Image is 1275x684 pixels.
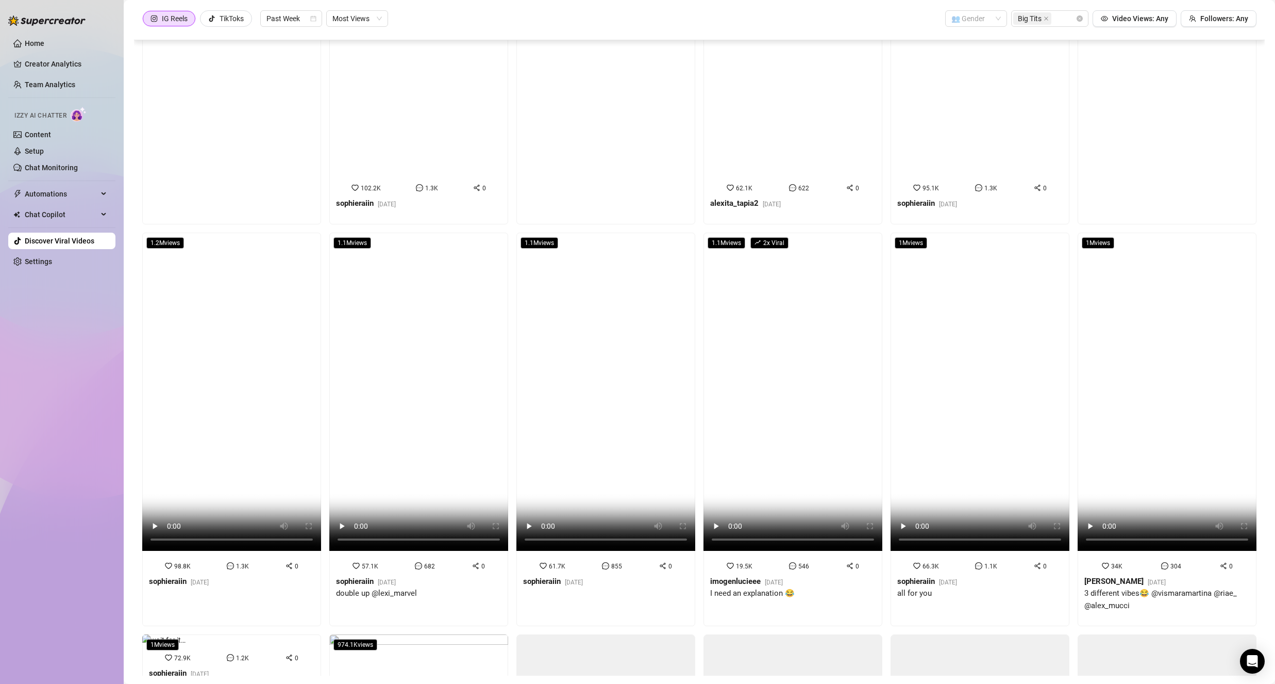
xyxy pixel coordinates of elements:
span: heart [165,654,172,661]
span: [DATE] [939,201,957,208]
strong: sophieraiin [523,577,561,586]
span: heart [727,184,734,191]
span: Big Tits [1018,13,1042,24]
span: [DATE] [763,201,781,208]
strong: sophieraiin [336,577,374,586]
span: [DATE] [191,671,209,678]
span: 0 [855,185,859,192]
span: 2 x Viral [750,237,789,249]
span: 0 [1043,185,1047,192]
span: 1.3K [236,563,249,570]
span: 95.1K [922,185,939,192]
span: Big Tits [1013,12,1051,25]
span: share-alt [473,184,480,191]
span: 546 [798,563,809,570]
span: Chat Copilot [25,206,98,223]
span: 57.1K [362,563,378,570]
span: rise [754,239,761,246]
span: message [975,562,982,569]
span: 304 [1170,563,1181,570]
span: heart [165,562,172,569]
span: [DATE] [939,579,957,586]
span: message [789,184,796,191]
a: 1Mviews66.3K1.1K0sophieraiin[DATE]all for you [891,233,1069,627]
span: 19.5K [736,563,752,570]
span: 1.3K [425,185,438,192]
div: I need an explanation 😂 [710,588,795,600]
span: 1.1K [984,563,997,570]
span: share-alt [286,654,293,661]
img: AI Chatter [71,107,87,122]
span: close [1044,16,1049,21]
a: 1.1Mviews61.7K8550sophieraiin[DATE] [516,233,695,627]
strong: sophieraiin [149,669,187,678]
span: 1M views [895,237,927,249]
span: 98.8K [174,563,191,570]
span: thunderbolt [13,190,22,198]
span: 61.7K [549,563,565,570]
span: 1.1M views [708,237,745,249]
a: Team Analytics [25,80,75,89]
span: 974.1K views [333,639,377,650]
strong: sophieraiin [897,577,935,586]
span: message [602,562,609,569]
strong: imogenlucieee [710,577,761,586]
span: Most Views [332,11,382,26]
span: [DATE] [191,579,209,586]
span: share-alt [286,562,293,569]
span: [DATE] [378,579,396,586]
span: heart [540,562,547,569]
span: close-circle [1077,15,1083,22]
div: Open Intercom Messenger [1240,649,1265,674]
a: Home [25,39,44,47]
span: 0 [1043,563,1047,570]
button: Video Views: Any [1093,10,1177,27]
span: [DATE] [765,579,783,586]
span: heart [727,562,734,569]
span: 0 [1229,563,1233,570]
span: 0 [295,655,298,662]
span: share-alt [659,562,666,569]
button: Followers: Any [1181,10,1256,27]
span: 1.1M views [333,237,371,249]
a: 1.1Mviewsrise2x Viral19.5K5460imogenlucieee[DATE]I need an explanation 😂 [703,233,882,627]
span: heart [351,184,359,191]
div: TikToks [220,11,244,26]
span: 1.3K [984,185,997,192]
a: Content [25,131,51,139]
span: message [975,184,982,191]
span: 1M views [146,639,179,650]
span: 34K [1111,563,1122,570]
span: 0 [482,185,486,192]
span: calendar [310,15,316,22]
a: Chat Monitoring [25,164,78,172]
strong: sophieraiin [336,199,374,208]
span: message [1161,562,1168,569]
div: all for you [897,588,957,600]
span: 1.2M views [146,237,184,249]
span: 1M views [1082,237,1114,249]
span: heart [913,184,920,191]
span: instagram [150,15,158,22]
span: 0 [481,563,485,570]
span: tik-tok [208,15,215,22]
span: message [415,562,422,569]
strong: alexita_tapia2 [710,199,759,208]
span: message [789,562,796,569]
span: heart [353,562,360,569]
span: 62.1K [736,185,752,192]
a: Settings [25,257,52,266]
span: 66.3K [922,563,939,570]
span: message [416,184,423,191]
span: share-alt [1220,562,1227,569]
a: Creator Analytics [25,56,107,72]
span: Followers: Any [1200,14,1248,23]
img: logo-BBDzfeDw.svg [8,15,86,26]
span: Izzy AI Chatter [14,111,66,121]
div: double up @lexi_marvel [336,588,417,600]
div: IG Reels [162,11,188,26]
div: 3 different vibes😂 @vismaramartina @riae_ @alex_mucci [1084,588,1250,612]
img: Chat Copilot [13,211,20,218]
span: share-alt [846,562,853,569]
a: Discover Viral Videos [25,237,94,245]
